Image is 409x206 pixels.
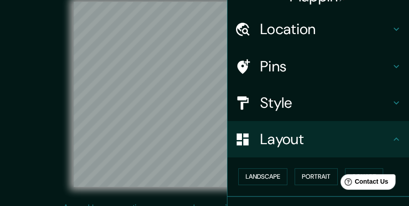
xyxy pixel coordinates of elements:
h4: Pins [260,57,391,75]
h4: Location [260,20,391,38]
div: Style [227,85,409,121]
canvas: Map [74,2,335,187]
div: Layout [227,121,409,157]
iframe: Help widget launcher [328,171,399,196]
button: Portrait [295,168,338,185]
div: Location [227,11,409,47]
h4: Style [260,94,391,112]
div: Pins [227,48,409,85]
h4: Layout [260,130,391,148]
button: Landscape [238,168,287,185]
button: Square [345,168,383,185]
